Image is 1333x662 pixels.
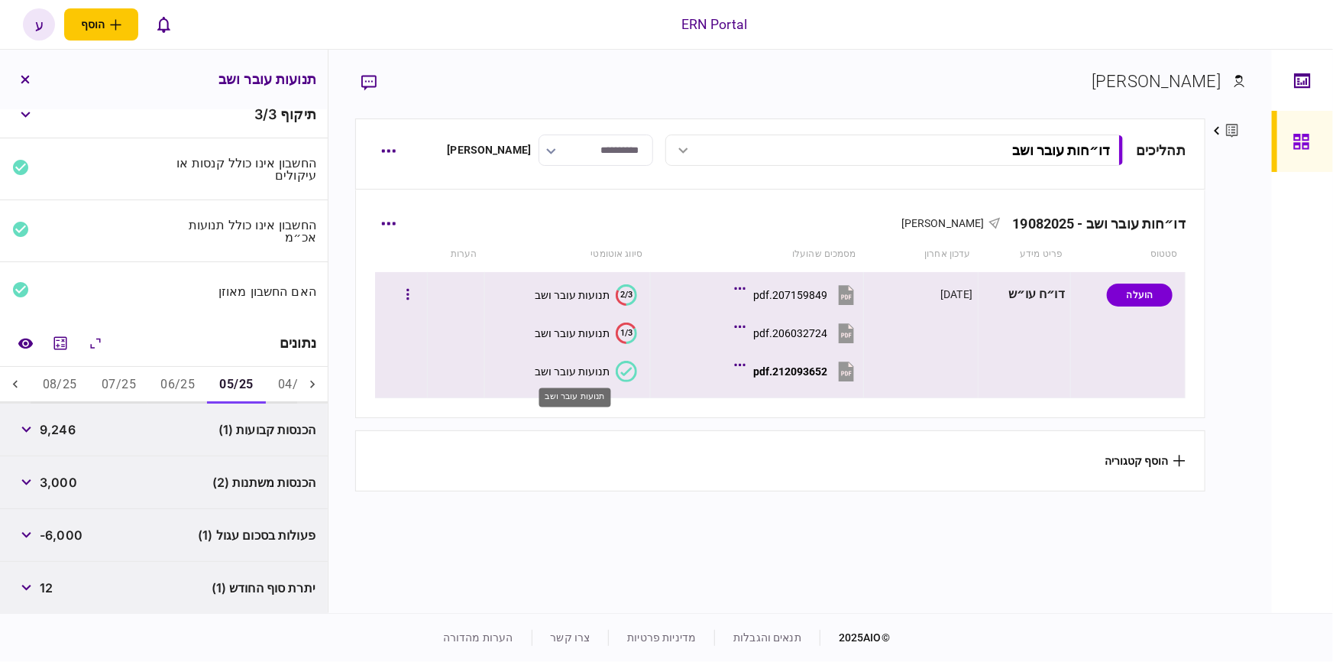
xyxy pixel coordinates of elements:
a: השוואה למסמך [11,329,39,357]
button: 212093652.pdf [738,354,858,388]
button: 2/3תנועות עובר ושב [535,284,637,306]
span: 3,000 [40,473,77,492]
text: 1/3 [620,328,633,338]
button: מחשבון [47,329,74,357]
button: תנועות עובר ושב [535,361,637,382]
button: פתח תפריט להוספת לקוח [64,8,138,41]
th: סטטוס [1071,237,1186,272]
button: דו״חות עובר ושב [665,135,1124,166]
button: הוסף קטגוריה [1105,455,1186,467]
span: פעולות בסכום עגול (1) [198,526,315,544]
button: 08/25 [31,367,89,404]
div: דו״חות עובר ושב - 19082025 [1001,216,1186,232]
div: [PERSON_NAME] [447,142,531,158]
div: תנועות עובר ושב [539,388,611,407]
span: 12 [40,579,53,597]
text: 2/3 [620,290,633,300]
span: 9,246 [40,420,76,439]
button: 206032724.pdf [738,316,858,350]
div: האם החשבון מאוזן [170,285,317,297]
div: נתונים [280,336,316,351]
div: תהליכים [1136,140,1186,161]
a: צרו קשר [551,631,590,644]
div: תנועות עובר ושב [535,365,610,378]
div: 212093652.pdf [753,365,827,378]
div: תנועות עובר ושב [535,327,610,339]
div: © 2025 AIO [820,630,890,646]
div: 207159849.pdf [753,289,827,301]
a: תנאים והגבלות [733,631,801,644]
button: הרחב\כווץ הכל [82,329,109,357]
h3: תנועות עובר ושב [218,73,316,86]
div: 206032724.pdf [753,327,827,339]
div: תנועות עובר ושב [535,289,610,301]
button: פתח רשימת התראות [147,8,180,41]
div: דו״חות עובר ושב [1012,142,1110,158]
a: הערות מהדורה [443,631,513,644]
div: דו״ח עו״ש [984,277,1065,312]
div: ERN Portal [681,15,747,34]
span: [PERSON_NAME] [901,217,985,229]
button: ע [23,8,55,41]
button: 207159849.pdf [738,277,858,312]
div: החשבון אינו כולל תנועות אכ״מ [170,219,317,243]
th: פריט מידע [979,237,1071,272]
a: מדיניות פרטיות [627,631,696,644]
span: הכנסות קבועות (1) [218,420,315,439]
div: החשבון אינו כולל קנסות או עיקולים [170,157,317,181]
th: סיווג אוטומטי [484,237,650,272]
span: יתרת סוף החודש (1) [212,579,315,597]
div: [DATE] [940,287,972,302]
button: 05/25 [207,367,265,404]
div: [PERSON_NAME] [1092,69,1221,94]
button: 07/25 [89,367,148,404]
th: עדכון אחרון [864,237,979,272]
th: הערות [428,237,485,272]
span: -6,000 [40,526,83,544]
span: הכנסות משתנות (2) [212,473,315,492]
button: 1/3תנועות עובר ושב [535,323,637,344]
th: מסמכים שהועלו [650,237,864,272]
button: 04/25 [266,367,325,404]
span: 3 / 3 [254,106,277,122]
div: הועלה [1107,284,1173,307]
span: תיקוף [280,106,316,122]
button: 06/25 [148,367,207,404]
